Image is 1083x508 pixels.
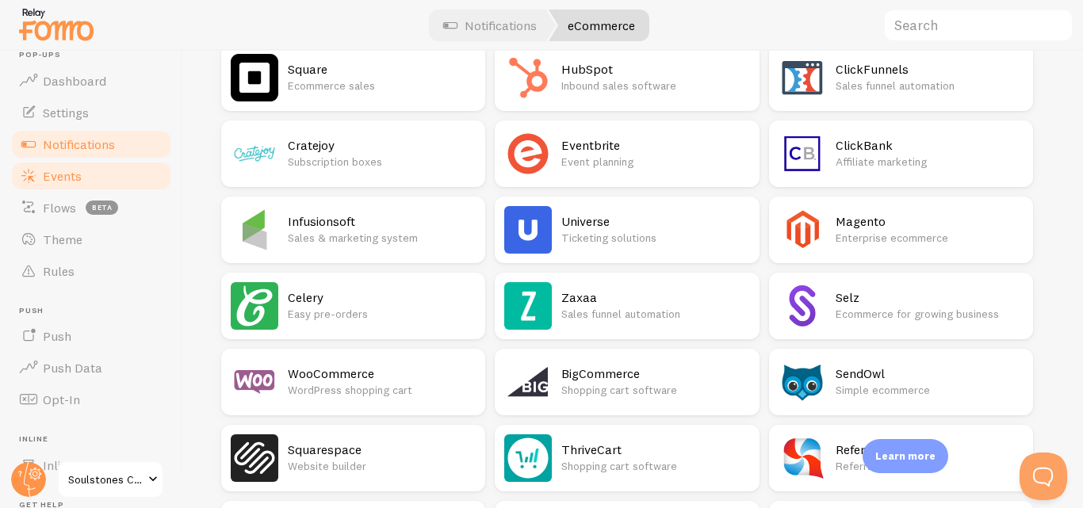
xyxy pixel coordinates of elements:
[561,137,749,154] h2: Eventbrite
[288,230,476,246] p: Sales & marketing system
[43,73,106,89] span: Dashboard
[779,206,826,254] img: Magento
[10,384,173,415] a: Opt-In
[561,154,749,170] p: Event planning
[10,255,173,287] a: Rules
[288,213,476,230] h2: Infusionsoft
[288,365,476,382] h2: WooCommerce
[561,306,749,322] p: Sales funnel automation
[504,206,552,254] img: Universe
[561,61,749,78] h2: HubSpot
[561,382,749,398] p: Shopping cart software
[10,320,173,352] a: Push
[504,358,552,406] img: BigCommerce
[561,365,749,382] h2: BigCommerce
[836,154,1024,170] p: Affiliate marketing
[43,231,82,247] span: Theme
[57,460,164,498] a: Soulstones Collective
[836,382,1024,398] p: Simple ecommerce
[504,130,552,178] img: Eventbrite
[10,352,173,384] a: Push Data
[10,65,173,97] a: Dashboard
[68,470,144,489] span: Soulstones Collective
[43,168,82,184] span: Events
[1020,453,1067,500] iframe: Help Scout Beacon - Open
[231,54,278,101] img: Square
[43,200,76,216] span: Flows
[43,136,115,152] span: Notifications
[19,434,173,445] span: Inline
[561,230,749,246] p: Ticketing solutions
[288,441,476,458] h2: Squarespace
[43,457,74,473] span: Inline
[561,289,749,306] h2: Zaxaa
[836,441,1024,458] h2: ReferralCandy
[561,441,749,458] h2: ThriveCart
[231,130,278,178] img: Cratejoy
[836,289,1024,306] h2: Selz
[836,306,1024,322] p: Ecommerce for growing business
[836,137,1024,154] h2: ClickBank
[504,54,552,101] img: HubSpot
[19,50,173,60] span: Pop-ups
[875,449,936,464] p: Learn more
[288,458,476,474] p: Website builder
[779,282,826,330] img: Selz
[288,306,476,322] p: Easy pre-orders
[863,439,948,473] div: Learn more
[288,382,476,398] p: WordPress shopping cart
[288,61,476,78] h2: Square
[10,128,173,160] a: Notifications
[10,223,173,255] a: Theme
[43,263,75,279] span: Rules
[43,328,71,344] span: Push
[779,358,826,406] img: SendOwl
[231,434,278,482] img: Squarespace
[561,213,749,230] h2: Universe
[10,97,173,128] a: Settings
[17,4,96,44] img: fomo-relay-logo-orange.svg
[504,434,552,482] img: ThriveCart
[288,289,476,306] h2: Celery
[43,392,80,407] span: Opt-In
[231,206,278,254] img: Infusionsoft
[836,230,1024,246] p: Enterprise ecommerce
[779,434,826,482] img: ReferralCandy
[231,358,278,406] img: WooCommerce
[288,137,476,154] h2: Cratejoy
[10,160,173,192] a: Events
[836,365,1024,382] h2: SendOwl
[86,201,118,215] span: beta
[836,213,1024,230] h2: Magento
[19,306,173,316] span: Push
[288,154,476,170] p: Subscription boxes
[836,61,1024,78] h2: ClickFunnels
[10,192,173,223] a: Flows beta
[231,282,278,330] img: Celery
[836,78,1024,94] p: Sales funnel automation
[561,78,749,94] p: Inbound sales software
[10,449,173,481] a: Inline
[779,54,826,101] img: ClickFunnels
[779,130,826,178] img: ClickBank
[561,458,749,474] p: Shopping cart software
[43,105,89,120] span: Settings
[43,360,102,376] span: Push Data
[288,78,476,94] p: Ecommerce sales
[504,282,552,330] img: Zaxaa
[836,458,1024,474] p: Referral software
